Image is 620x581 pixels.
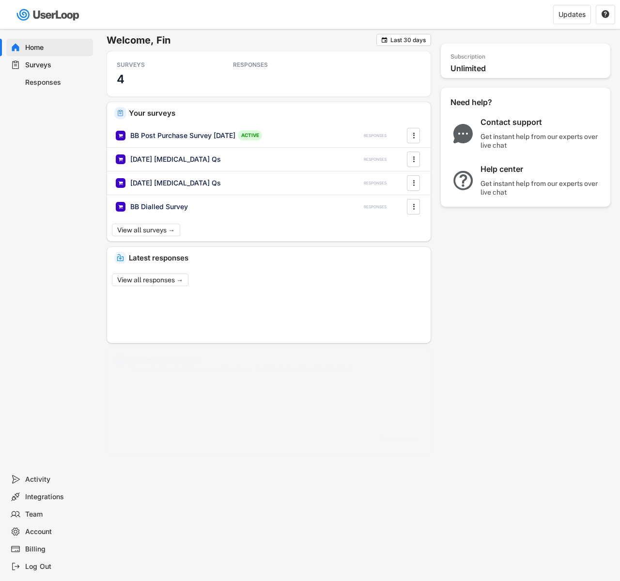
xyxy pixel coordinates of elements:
[601,10,610,19] button: 
[25,527,89,536] div: Account
[381,36,388,44] button: 
[129,254,423,261] div: Latest responses
[129,366,423,371] div: These are some questions you could ask your customers to learn more about them
[377,432,423,446] button: Show more →
[364,133,387,138] div: RESPONSES
[25,545,89,554] div: Billing
[25,492,89,502] div: Integrations
[112,224,180,236] button: View all surveys →
[25,43,89,52] div: Home
[25,475,89,484] div: Activity
[117,61,204,69] div: SURVEYS
[480,164,602,174] div: Help center
[450,97,518,107] div: Need help?
[238,130,262,140] div: ACTIVE
[413,201,415,212] text: 
[409,176,418,190] button: 
[558,11,586,18] div: Updates
[480,117,602,127] div: Contact support
[25,78,89,87] div: Responses
[117,356,124,363] img: MagicMajor%20%28Purple%29.svg
[15,5,83,25] img: userloop-logo-01.svg
[117,254,124,261] img: IncomingMajor.svg
[364,204,387,210] div: RESPONSES
[130,154,221,164] div: [DATE] [MEDICAL_DATA] Qs
[25,510,89,519] div: Team
[450,63,605,74] div: Unlimited
[413,178,415,188] text: 
[130,178,221,188] div: [DATE] [MEDICAL_DATA] Qs
[129,356,423,363] div: Suggested questions
[382,36,387,44] text: 
[413,154,415,164] text: 
[117,72,124,87] h3: 4
[409,128,418,143] button: 
[25,61,89,70] div: Surveys
[409,152,418,167] button: 
[233,61,320,69] div: RESPONSES
[480,132,602,150] div: Get instant help from our experts over live chat
[480,179,602,197] div: Get instant help from our experts over live chat
[602,10,609,18] text: 
[129,109,423,117] div: Your surveys
[130,131,235,140] div: BB Post Purchase Survey [DATE]
[390,37,426,43] div: Last 30 days
[409,199,418,214] button: 
[364,157,387,162] div: RESPONSES
[25,562,89,571] div: Log Out
[107,34,376,46] h6: Welcome, Fin
[450,124,476,143] img: ChatMajor.svg
[130,202,188,212] div: BB Dialled Survey
[450,171,476,190] img: QuestionMarkInverseMajor.svg
[450,53,485,61] div: Subscription
[364,181,387,186] div: RESPONSES
[413,130,415,140] text: 
[112,274,188,286] button: View all responses →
